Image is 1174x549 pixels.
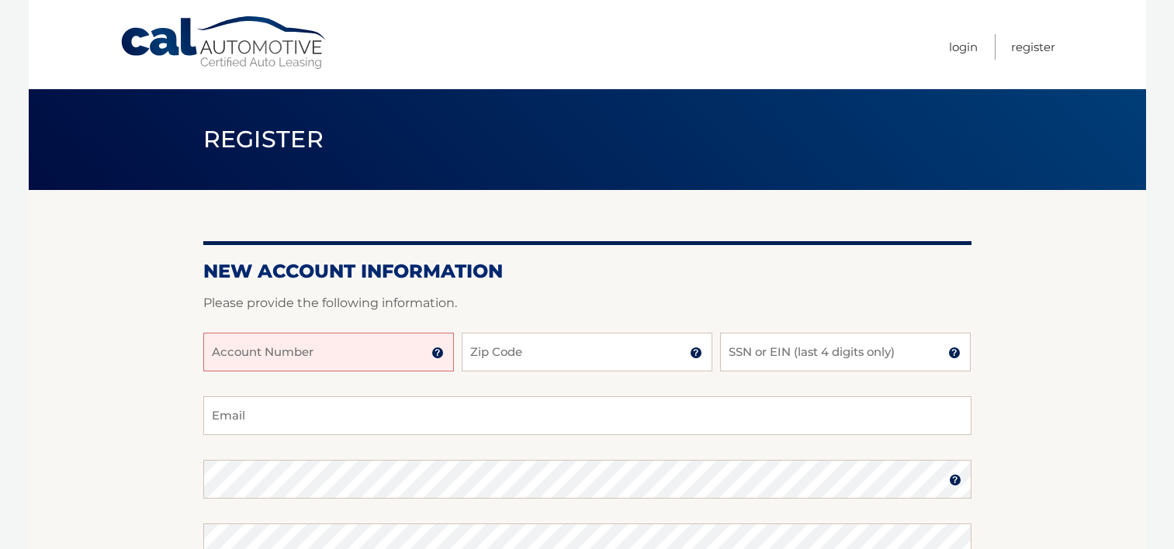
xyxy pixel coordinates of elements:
[203,125,324,154] span: Register
[949,34,978,60] a: Login
[948,347,961,359] img: tooltip.svg
[1011,34,1055,60] a: Register
[690,347,702,359] img: tooltip.svg
[462,333,712,371] input: Zip Code
[949,474,961,486] img: tooltip.svg
[203,260,971,283] h2: New Account Information
[720,333,971,371] input: SSN or EIN (last 4 digits only)
[431,347,444,359] img: tooltip.svg
[203,396,971,435] input: Email
[119,16,329,71] a: Cal Automotive
[203,333,454,371] input: Account Number
[203,292,971,314] p: Please provide the following information.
